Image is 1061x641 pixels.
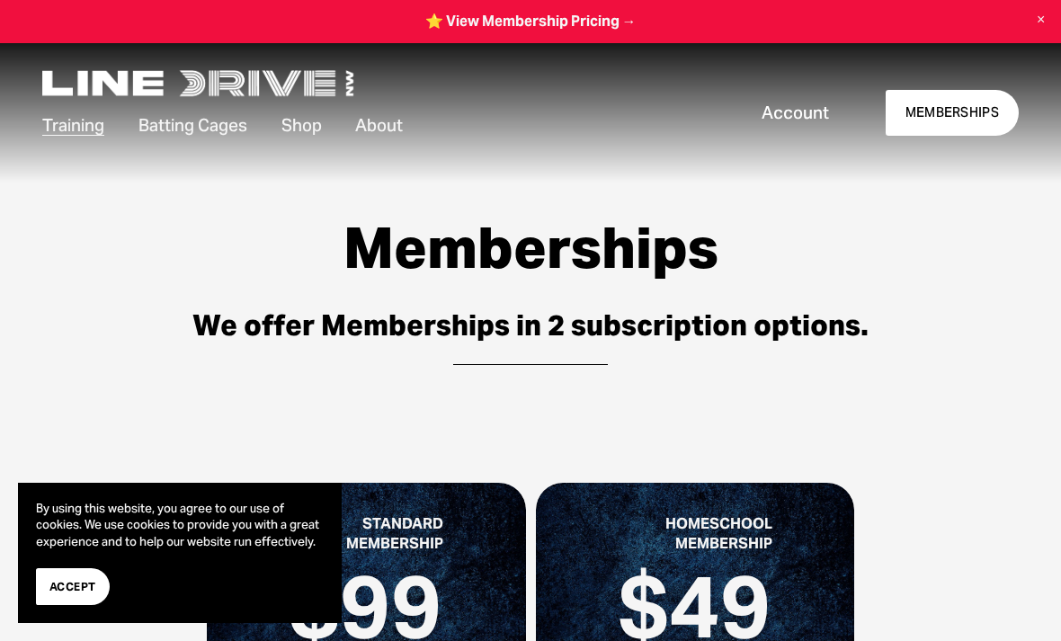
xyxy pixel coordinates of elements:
[355,112,403,139] a: folder dropdown
[138,112,247,139] a: folder dropdown
[36,568,110,605] button: Accept
[49,578,96,595] span: Accept
[18,483,342,623] section: Cookie banner
[762,101,829,124] a: Account
[138,113,247,137] span: Batting Cages
[281,112,322,139] a: Shop
[42,113,104,137] span: Training
[665,514,775,553] strong: HOMESCHOOL MEMBERSHIP
[125,308,937,343] h3: We offer Memberships in 2 subscription options.
[355,113,403,137] span: About
[42,112,104,139] a: folder dropdown
[42,70,353,97] img: LineDrive NorthWest
[36,501,324,550] p: By using this website, you agree to our use of cookies. We use cookies to provide you with a grea...
[346,514,446,553] strong: STANDARD MEMBERSHIP
[125,217,937,280] h1: Memberships
[886,90,1019,135] a: MEMBERSHIPS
